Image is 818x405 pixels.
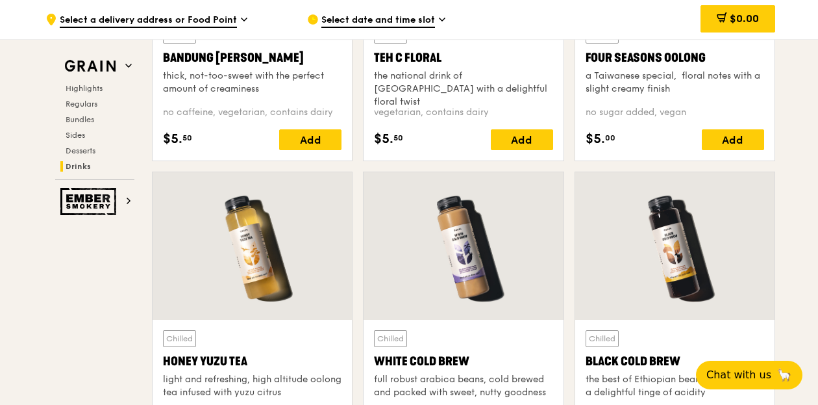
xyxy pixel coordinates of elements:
span: 🦙 [776,367,792,383]
img: Ember Smokery web logo [60,188,120,215]
span: $5. [586,129,605,149]
div: Four Seasons Oolong [586,49,764,67]
span: 50 [393,133,403,143]
span: Highlights [66,84,103,93]
div: vegetarian, contains dairy [374,106,552,119]
div: thick, not-too-sweet with the perfect amount of creaminess [163,70,341,96]
div: Chilled [374,330,407,347]
span: Select date and time slot [321,14,435,28]
div: no caffeine, vegetarian, contains dairy [163,106,341,119]
div: Honey Yuzu Tea [163,352,341,371]
span: $5. [163,129,182,149]
div: light and refreshing, high altitude oolong tea infused with yuzu citrus [163,373,341,399]
div: White Cold Brew [374,352,552,371]
span: Bundles [66,115,94,124]
div: full robust arabica beans, cold brewed and packed with sweet, nutty goodness [374,373,552,399]
span: 50 [182,133,192,143]
span: Regulars [66,99,97,109]
button: Chat with us🦙 [696,361,802,389]
div: Add [491,129,553,150]
div: no sugar added, vegan [586,106,764,119]
span: $0.00 [730,12,759,25]
div: Bandung [PERSON_NAME] [163,49,341,67]
div: Black Cold Brew [586,352,764,371]
span: 00 [605,133,615,143]
div: Teh C Floral [374,49,552,67]
span: Drinks [66,162,91,171]
div: the best of Ethiopian beans, flowery with a delightful tinge of acidity [586,373,764,399]
div: Add [279,129,341,150]
span: Desserts [66,146,95,155]
div: Chilled [163,330,196,347]
span: Chat with us [706,367,771,383]
div: a Taiwanese special, floral notes with a slight creamy finish [586,70,764,96]
span: Select a delivery address or Food Point [60,14,237,28]
img: Grain web logo [60,55,120,78]
div: Add [702,129,764,150]
div: Chilled [586,330,619,347]
div: the national drink of [GEOGRAPHIC_DATA] with a delightful floral twist [374,70,552,109]
span: Sides [66,131,85,140]
span: $5. [374,129,393,149]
